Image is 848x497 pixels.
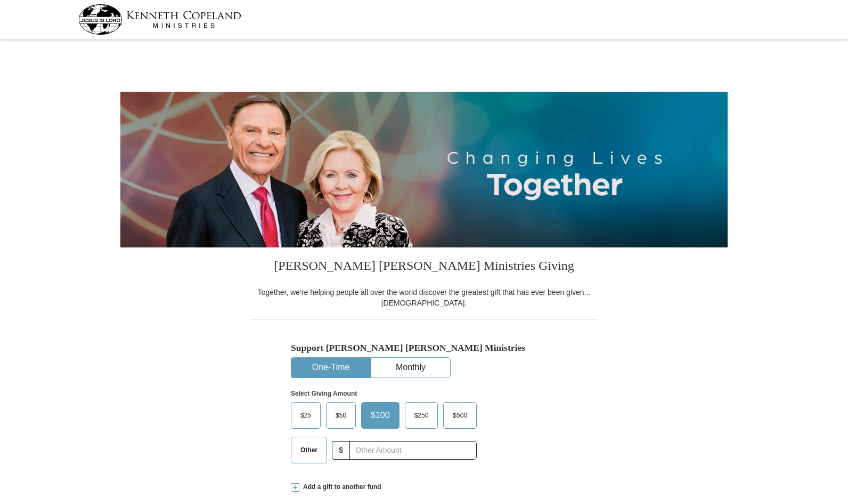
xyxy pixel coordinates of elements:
div: Together, we're helping people all over the world discover the greatest gift that has ever been g... [251,287,597,308]
h5: Support [PERSON_NAME] [PERSON_NAME] Ministries [291,342,557,354]
span: $100 [365,407,395,423]
input: Other Amount [349,441,477,460]
span: Add a gift to another fund [299,483,381,492]
button: One-Time [291,358,370,378]
span: $250 [409,407,434,423]
span: $ [332,441,350,460]
span: $50 [330,407,352,423]
button: Monthly [371,358,450,378]
strong: Select Giving Amount [291,390,357,397]
h3: [PERSON_NAME] [PERSON_NAME] Ministries Giving [251,247,597,287]
span: $25 [295,407,316,423]
span: $500 [447,407,472,423]
span: Other [295,442,323,458]
img: kcm-header-logo.svg [78,4,241,35]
